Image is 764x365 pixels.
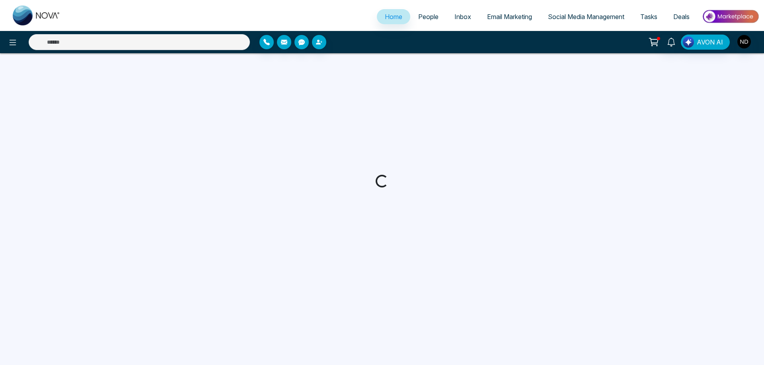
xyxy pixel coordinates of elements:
[632,9,665,24] a: Tasks
[479,9,540,24] a: Email Marketing
[13,6,60,25] img: Nova CRM Logo
[410,9,446,24] a: People
[683,37,694,48] img: Lead Flow
[737,35,751,48] img: User Avatar
[446,9,479,24] a: Inbox
[377,9,410,24] a: Home
[540,9,632,24] a: Social Media Management
[385,13,402,21] span: Home
[454,13,471,21] span: Inbox
[665,9,698,24] a: Deals
[681,35,730,50] button: AVON AI
[640,13,657,21] span: Tasks
[673,13,690,21] span: Deals
[702,8,759,25] img: Market-place.gif
[418,13,439,21] span: People
[697,37,723,47] span: AVON AI
[548,13,624,21] span: Social Media Management
[487,13,532,21] span: Email Marketing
